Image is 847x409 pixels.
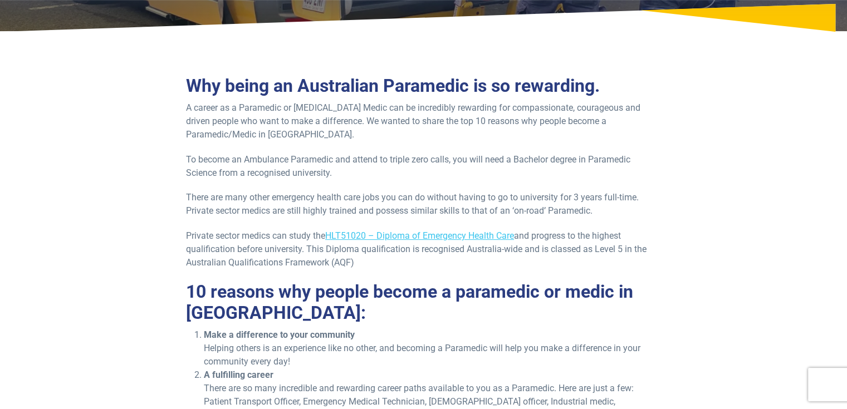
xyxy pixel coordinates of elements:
[186,229,661,269] p: Private sector medics can study the and progress to the highest qualification before university. ...
[204,369,273,380] strong: A fulfilling career
[325,230,514,241] a: HLT51020 – Diploma of Emergency Health Care
[186,153,661,180] p: To become an Ambulance Paramedic and attend to triple zero calls, you will need a Bachelor degree...
[186,75,661,96] h2: Why being an Australian Paramedic is so rewarding.
[186,281,661,324] h2: 10 reasons why people become a paramedic or medic in [GEOGRAPHIC_DATA]:
[204,328,661,368] li: Helping others is an experience like no other, and becoming a Paramedic will help you make a diff...
[204,329,355,340] strong: Make a difference to your community
[186,101,661,141] p: A career as a Paramedic or [MEDICAL_DATA] Medic can be incredibly rewarding for compassionate, co...
[186,191,661,218] p: There are many other emergency health care jobs you can do without having to go to university for...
